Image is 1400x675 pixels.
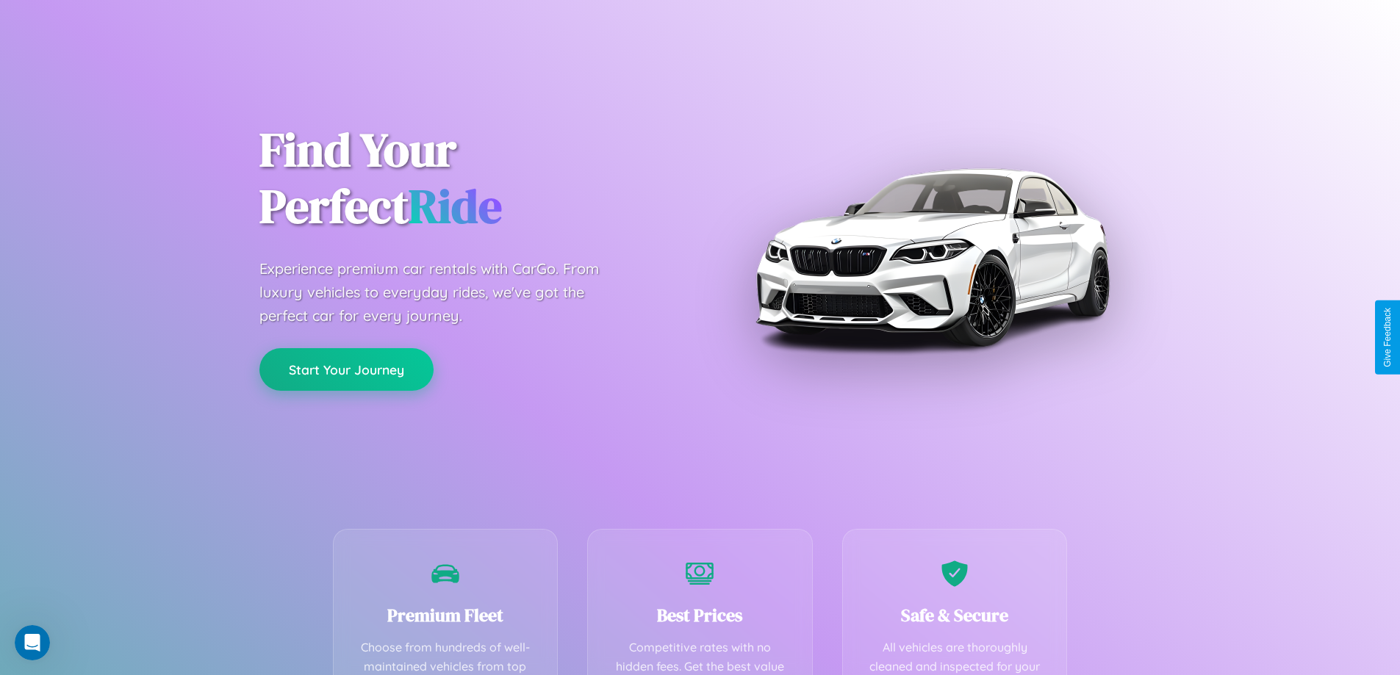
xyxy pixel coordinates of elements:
h3: Premium Fleet [356,603,536,627]
button: Start Your Journey [259,348,434,391]
h1: Find Your Perfect [259,122,678,235]
div: Give Feedback [1382,308,1393,367]
p: Experience premium car rentals with CarGo. From luxury vehicles to everyday rides, we've got the ... [259,257,627,328]
h3: Best Prices [610,603,790,627]
h3: Safe & Secure [865,603,1045,627]
img: Premium BMW car rental vehicle [748,73,1116,441]
iframe: Intercom live chat [15,625,50,660]
span: Ride [409,174,502,238]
